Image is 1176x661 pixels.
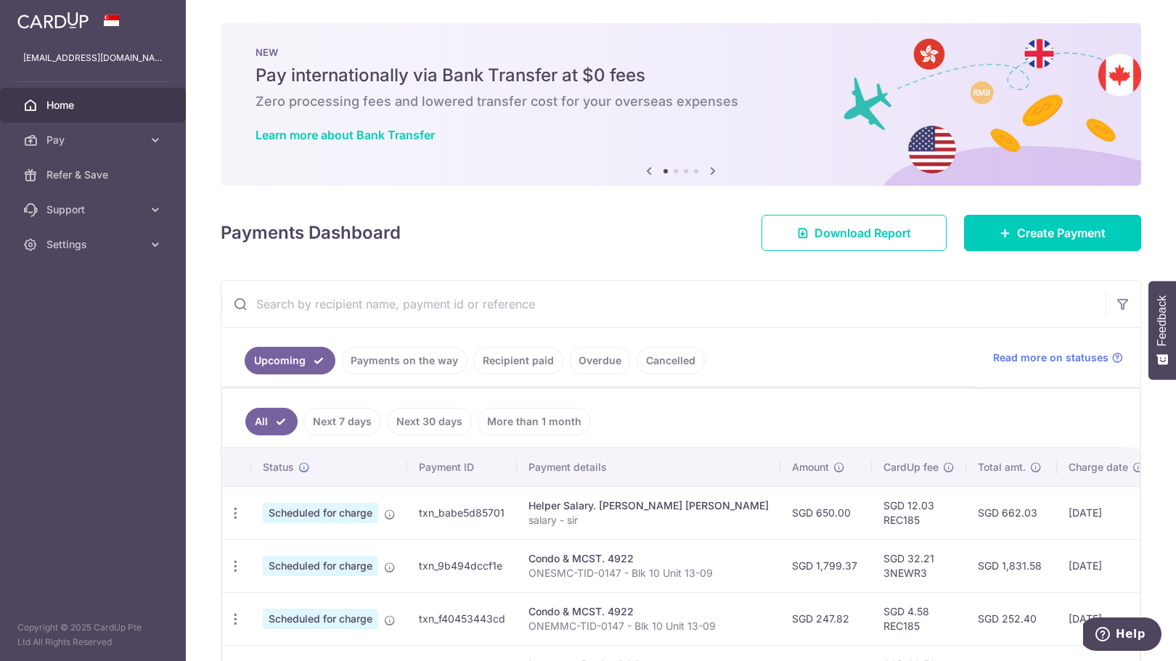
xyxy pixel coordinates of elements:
[780,592,872,645] td: SGD 247.82
[528,604,769,619] div: Condo & MCST. 4922
[303,408,381,435] a: Next 7 days
[473,347,563,374] a: Recipient paid
[46,98,142,112] span: Home
[993,350,1108,365] span: Read more on statuses
[966,539,1057,592] td: SGD 1,831.58
[245,347,335,374] a: Upcoming
[872,486,966,539] td: SGD 12.03 REC185
[1156,295,1169,346] span: Feedback
[528,498,769,513] div: Helper Salary. [PERSON_NAME] [PERSON_NAME]
[46,168,142,182] span: Refer & Save
[256,46,1106,58] p: NEW
[46,133,142,147] span: Pay
[341,347,467,374] a: Payments on the way
[872,539,966,592] td: SGD 32.21 3NEWR3
[387,408,472,435] a: Next 30 days
[263,556,378,576] span: Scheduled for charge
[978,460,1026,475] span: Total amt.
[1017,224,1106,242] span: Create Payment
[966,592,1057,645] td: SGD 252.40
[245,408,298,435] a: All
[528,513,769,527] p: salary - sir
[1083,617,1161,654] iframe: Opens a widget where you can find more information
[761,215,947,251] a: Download Report
[964,215,1141,251] a: Create Payment
[407,592,517,645] td: txn_f40453443cd
[263,609,378,629] span: Scheduled for charge
[1148,281,1176,379] button: Feedback - Show survey
[478,408,591,435] a: More than 1 month
[1057,486,1156,539] td: [DATE]
[46,202,142,217] span: Support
[792,460,829,475] span: Amount
[637,347,705,374] a: Cancelled
[221,220,401,246] h4: Payments Dashboard
[256,128,435,142] a: Learn more about Bank Transfer
[407,448,517,486] th: Payment ID
[993,350,1123,365] a: Read more on statuses
[221,281,1106,327] input: Search by recipient name, payment id or reference
[966,486,1057,539] td: SGD 662.03
[256,93,1106,110] h6: Zero processing fees and lowered transfer cost for your overseas expenses
[780,539,872,592] td: SGD 1,799.37
[23,51,163,65] p: [EMAIL_ADDRESS][DOMAIN_NAME]
[528,566,769,580] p: ONESMC-TID-0147 - Blk 10 Unit 13-09
[528,551,769,566] div: Condo & MCST. 4922
[883,460,939,475] span: CardUp fee
[263,460,294,475] span: Status
[1057,539,1156,592] td: [DATE]
[256,64,1106,87] h5: Pay internationally via Bank Transfer at $0 fees
[407,486,517,539] td: txn_babe5d85701
[221,23,1141,186] img: Bank transfer banner
[814,224,911,242] span: Download Report
[1057,592,1156,645] td: [DATE]
[407,539,517,592] td: txn_9b494dccf1e
[569,347,631,374] a: Overdue
[17,12,89,29] img: CardUp
[46,237,142,252] span: Settings
[263,503,378,523] span: Scheduled for charge
[1069,460,1128,475] span: Charge date
[780,486,872,539] td: SGD 650.00
[517,448,780,486] th: Payment details
[872,592,966,645] td: SGD 4.58 REC185
[528,619,769,633] p: ONEMMC-TID-0147 - Blk 10 Unit 13-09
